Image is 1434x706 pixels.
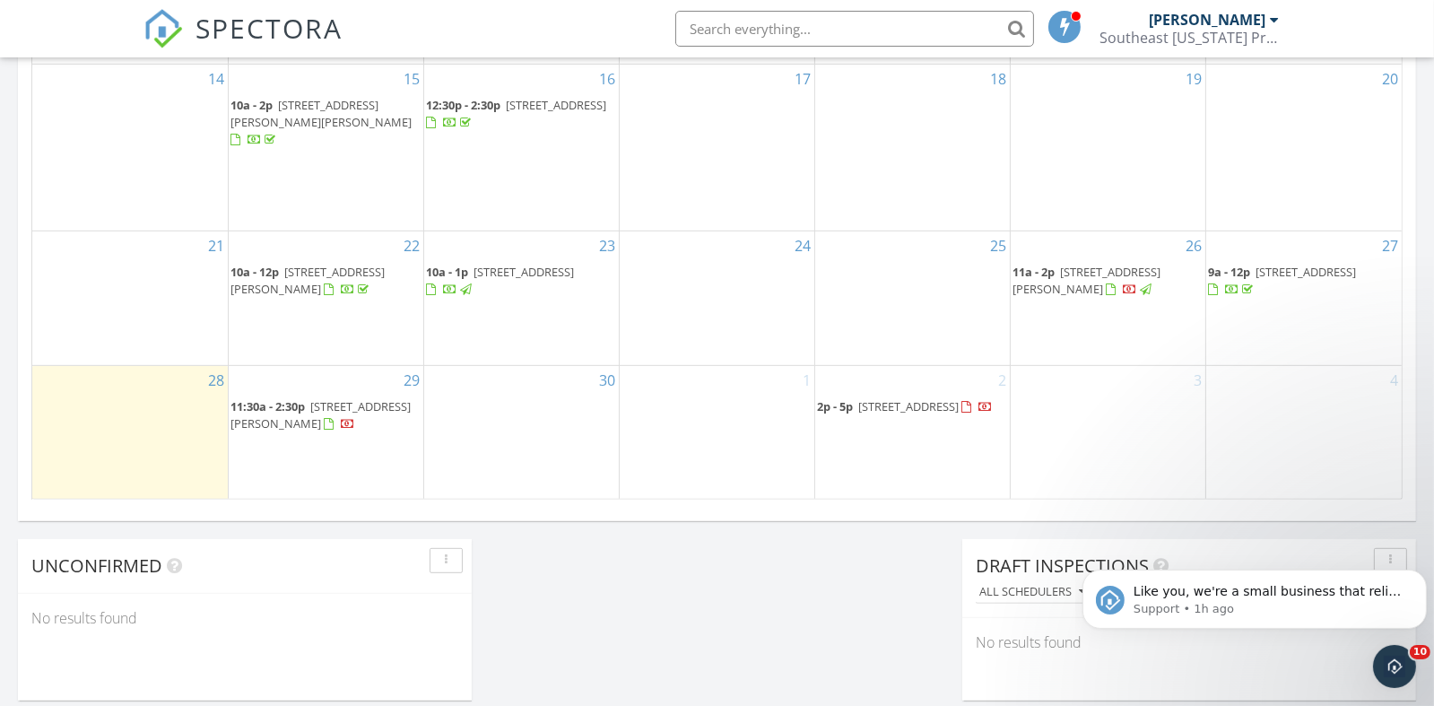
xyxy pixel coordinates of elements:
[595,65,619,93] a: Go to September 16, 2025
[230,398,411,431] a: 11:30a - 2:30p [STREET_ADDRESS][PERSON_NAME]
[1099,29,1279,47] div: Southeast Ohio Property Inspection
[230,97,412,130] span: [STREET_ADDRESS][PERSON_NAME][PERSON_NAME]
[230,264,385,297] span: [STREET_ADDRESS][PERSON_NAME]
[32,231,228,365] td: Go to September 21, 2025
[791,65,814,93] a: Go to September 17, 2025
[1011,231,1206,365] td: Go to September 26, 2025
[423,366,619,500] td: Go to September 30, 2025
[1075,532,1434,658] iframe: Intercom notifications message
[1190,366,1205,395] a: Go to October 3, 2025
[986,65,1010,93] a: Go to September 18, 2025
[32,366,228,500] td: Go to September 28, 2025
[817,398,993,414] a: 2p - 5p [STREET_ADDRESS]
[619,231,814,365] td: Go to September 24, 2025
[204,231,228,260] a: Go to September 21, 2025
[230,398,305,414] span: 11:30a - 2:30p
[196,9,343,47] span: SPECTORA
[228,64,423,231] td: Go to September 15, 2025
[619,366,814,500] td: Go to October 1, 2025
[18,594,472,642] div: No results found
[230,97,273,113] span: 10a - 2p
[1149,11,1265,29] div: [PERSON_NAME]
[230,97,412,147] a: 10a - 2p [STREET_ADDRESS][PERSON_NAME][PERSON_NAME]
[31,553,162,578] span: Unconfirmed
[1012,262,1204,301] a: 11a - 2p [STREET_ADDRESS][PERSON_NAME]
[426,95,617,134] a: 12:30p - 2:30p [STREET_ADDRESS]
[962,618,1416,667] div: No results found
[426,97,606,130] a: 12:30p - 2:30p [STREET_ADDRESS]
[1256,264,1356,280] span: [STREET_ADDRESS]
[426,264,574,297] a: 10a - 1p [STREET_ADDRESS]
[400,231,423,260] a: Go to September 22, 2025
[976,580,1089,605] button: All schedulers
[143,9,183,48] img: The Best Home Inspection Software - Spectora
[426,262,617,301] a: 10a - 1p [STREET_ADDRESS]
[230,264,385,297] a: 10a - 12p [STREET_ADDRESS][PERSON_NAME]
[32,64,228,231] td: Go to September 14, 2025
[228,231,423,365] td: Go to September 22, 2025
[858,398,959,414] span: [STREET_ADDRESS]
[1182,65,1205,93] a: Go to September 19, 2025
[1208,264,1356,297] a: 9a - 12p [STREET_ADDRESS]
[474,264,574,280] span: [STREET_ADDRESS]
[1410,645,1430,659] span: 10
[1206,64,1402,231] td: Go to September 20, 2025
[595,231,619,260] a: Go to September 23, 2025
[619,64,814,231] td: Go to September 17, 2025
[1012,264,1160,297] span: [STREET_ADDRESS][PERSON_NAME]
[230,264,279,280] span: 10a - 12p
[1206,366,1402,500] td: Go to October 4, 2025
[815,366,1011,500] td: Go to October 2, 2025
[426,97,500,113] span: 12:30p - 2:30p
[979,586,1085,598] div: All schedulers
[1182,231,1205,260] a: Go to September 26, 2025
[204,65,228,93] a: Go to September 14, 2025
[815,64,1011,231] td: Go to September 18, 2025
[817,397,1008,418] a: 2p - 5p [STREET_ADDRESS]
[675,11,1034,47] input: Search everything...
[58,52,327,138] span: Like you, we're a small business that relies on reviews to grow. If you have a few minutes, we'd ...
[230,262,422,301] a: 10a - 12p [STREET_ADDRESS][PERSON_NAME]
[1011,366,1206,500] td: Go to October 3, 2025
[1208,264,1250,280] span: 9a - 12p
[799,366,814,395] a: Go to October 1, 2025
[58,69,329,85] p: Message from Support, sent 1h ago
[1012,264,1160,297] a: 11a - 2p [STREET_ADDRESS][PERSON_NAME]
[817,398,853,414] span: 2p - 5p
[230,397,422,435] a: 11:30a - 2:30p [STREET_ADDRESS][PERSON_NAME]
[506,97,606,113] span: [STREET_ADDRESS]
[815,231,1011,365] td: Go to September 25, 2025
[230,95,422,152] a: 10a - 2p [STREET_ADDRESS][PERSON_NAME][PERSON_NAME]
[986,231,1010,260] a: Go to September 25, 2025
[426,264,468,280] span: 10a - 1p
[1011,64,1206,231] td: Go to September 19, 2025
[228,366,423,500] td: Go to September 29, 2025
[995,366,1010,395] a: Go to October 2, 2025
[423,64,619,231] td: Go to September 16, 2025
[400,366,423,395] a: Go to September 29, 2025
[204,366,228,395] a: Go to September 28, 2025
[423,231,619,365] td: Go to September 23, 2025
[1206,231,1402,365] td: Go to September 27, 2025
[1012,264,1055,280] span: 11a - 2p
[400,65,423,93] a: Go to September 15, 2025
[1378,65,1402,93] a: Go to September 20, 2025
[1386,366,1402,395] a: Go to October 4, 2025
[595,366,619,395] a: Go to September 30, 2025
[1373,645,1416,688] iframe: Intercom live chat
[1208,262,1400,301] a: 9a - 12p [STREET_ADDRESS]
[1378,231,1402,260] a: Go to September 27, 2025
[791,231,814,260] a: Go to September 24, 2025
[976,553,1149,578] span: Draft Inspections
[143,24,343,62] a: SPECTORA
[230,398,411,431] span: [STREET_ADDRESS][PERSON_NAME]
